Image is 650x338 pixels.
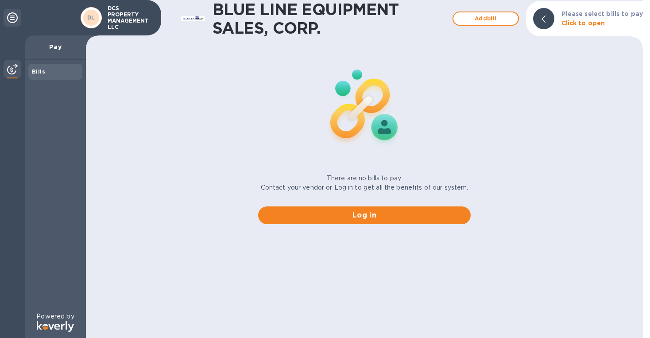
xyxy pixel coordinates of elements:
[32,68,45,75] b: Bills
[460,13,511,24] span: Add bill
[258,206,471,224] button: Log in
[265,210,464,221] span: Log in
[87,14,95,21] b: DL
[108,5,152,30] p: DCS PROPERTY MANAGEMENT LLC
[561,19,605,27] b: Click to open
[32,43,79,51] p: Pay
[36,312,74,321] p: Powered by
[561,10,643,17] b: Please select bills to pay
[37,321,74,332] img: Logo
[261,174,468,192] p: There are no bills to pay. Contact your vendor or Log in to get all the benefits of our system.
[453,12,519,26] button: Addbill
